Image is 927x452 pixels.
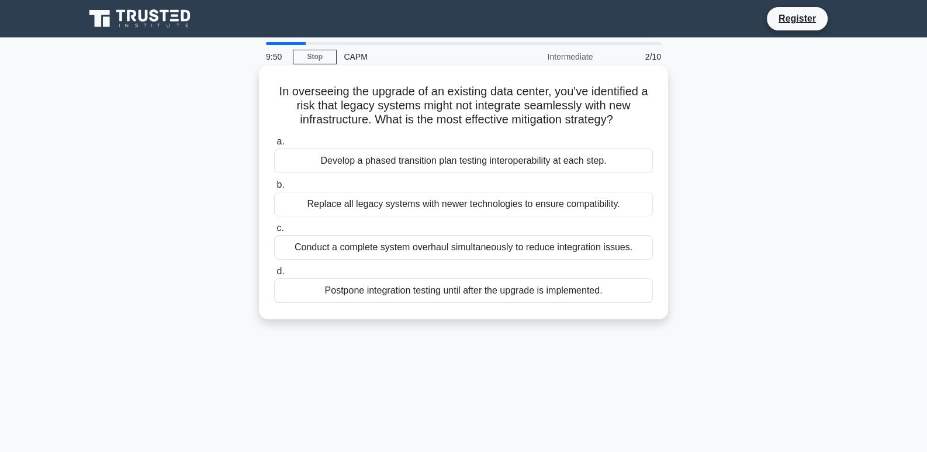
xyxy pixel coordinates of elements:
[273,84,654,127] h5: In overseeing the upgrade of an existing data center, you've identified a risk that legacy system...
[274,192,653,216] div: Replace all legacy systems with newer technologies to ensure compatibility.
[772,11,823,26] a: Register
[276,180,284,189] span: b.
[276,136,284,146] span: a.
[274,235,653,260] div: Conduct a complete system overhaul simultaneously to reduce integration issues.
[274,278,653,303] div: Postpone integration testing until after the upgrade is implemented.
[276,223,283,233] span: c.
[274,149,653,173] div: Develop a phased transition plan testing interoperability at each step.
[600,45,668,68] div: 2/10
[337,45,497,68] div: CAPM
[259,45,293,68] div: 9:50
[293,50,337,64] a: Stop
[497,45,600,68] div: Intermediate
[276,266,284,276] span: d.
